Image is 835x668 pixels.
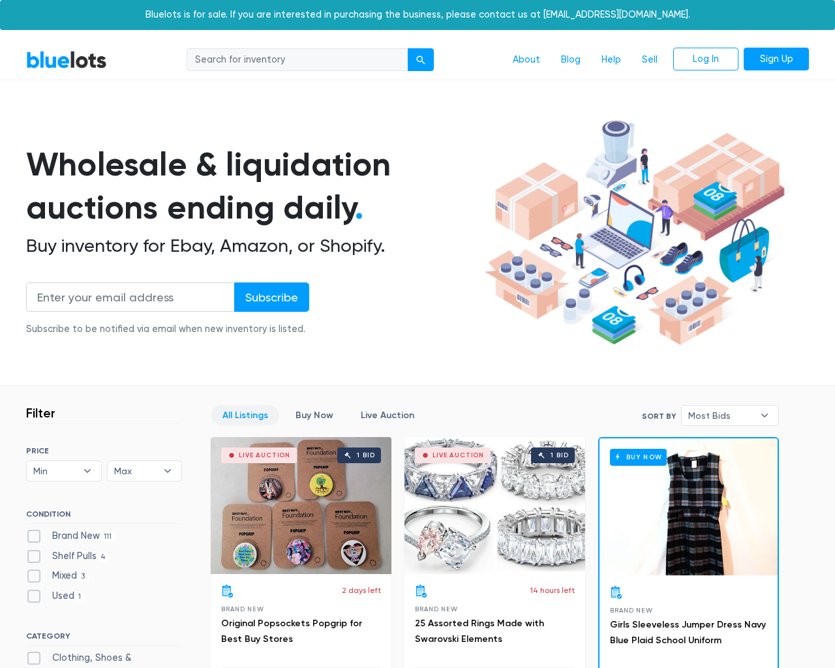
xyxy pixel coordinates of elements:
[26,569,89,583] label: Mixed
[688,406,753,425] span: Most Bids
[26,631,182,646] h6: CATEGORY
[610,619,766,646] a: Girls Sleeveless Jumper Dress Navy Blue Plaid School Uniform
[404,437,585,574] a: Live Auction 1 bid
[342,584,381,596] p: 2 days left
[26,446,182,455] h6: PRICE
[77,572,89,583] span: 3
[26,50,107,69] a: BlueLots
[610,607,652,614] span: Brand New
[100,532,116,542] span: 111
[433,452,484,459] div: Live Auction
[673,48,738,71] a: Log In
[239,452,290,459] div: Live Auction
[600,438,778,575] a: Buy Now
[97,552,110,562] span: 4
[502,48,551,72] a: About
[642,410,676,422] label: Sort By
[33,461,76,481] span: Min
[744,48,809,71] a: Sign Up
[631,48,668,72] a: Sell
[26,529,116,543] label: Brand New
[480,114,789,352] img: hero-ee84e7d0318cb26816c560f6b4441b76977f77a177738b4e94f68c95b2b83dbb.png
[415,605,457,613] span: Brand New
[357,452,374,459] div: 1 bid
[350,405,425,425] a: Live Auction
[591,48,631,72] a: Help
[610,449,667,465] h6: Buy Now
[355,188,363,227] span: .
[26,509,182,524] h6: CONDITION
[26,235,480,257] h2: Buy inventory for Ebay, Amazon, or Shopify.
[551,48,591,72] a: Blog
[211,405,279,425] a: All Listings
[26,589,85,603] label: Used
[26,282,235,312] input: Enter your email address
[114,461,157,481] span: Max
[530,584,575,596] p: 14 hours left
[26,405,55,421] h3: Filter
[74,592,85,602] span: 1
[415,618,544,645] a: 25 Assorted Rings Made with Swarovski Elements
[751,406,778,425] b: ▾
[221,605,264,613] span: Brand New
[284,405,344,425] a: Buy Now
[26,549,110,564] label: Shelf Pulls
[26,322,309,337] div: Subscribe to be notified via email when new inventory is listed.
[187,48,408,72] input: Search for inventory
[551,452,568,459] div: 1 bid
[234,282,309,312] input: Subscribe
[74,461,101,481] b: ▾
[221,618,362,645] a: Original Popsockets Popgrip for Best Buy Stores
[154,461,181,481] b: ▾
[211,437,391,574] a: Live Auction 1 bid
[26,143,480,230] h1: Wholesale & liquidation auctions ending daily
